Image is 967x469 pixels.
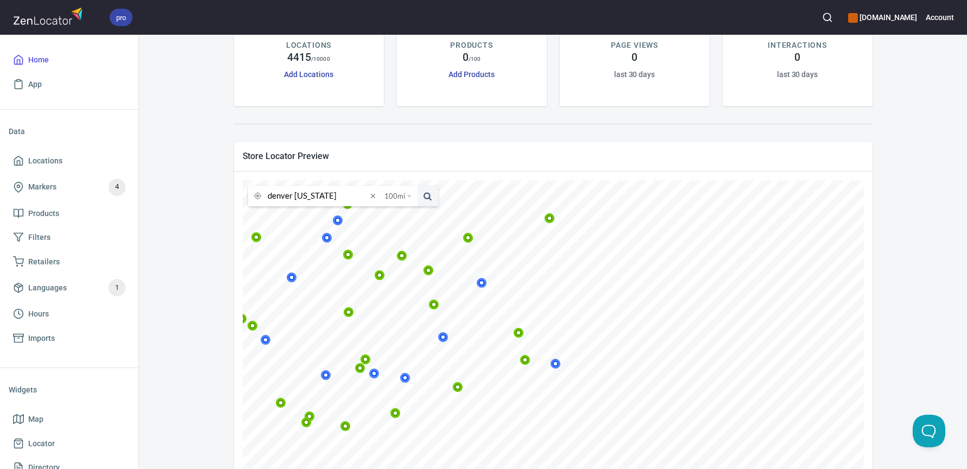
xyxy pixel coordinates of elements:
[611,40,658,51] p: PAGE VIEWS
[768,40,827,51] p: INTERACTIONS
[9,432,130,456] a: Locator
[848,5,917,29] div: Manage your apps
[631,51,637,64] h4: 0
[794,51,800,64] h4: 0
[926,11,954,23] h6: Account
[268,186,367,206] input: search
[28,332,55,345] span: Imports
[450,40,493,51] p: PRODUCTS
[28,437,55,451] span: Locator
[28,307,49,321] span: Hours
[28,207,59,220] span: Products
[463,51,469,64] h4: 0
[9,377,130,403] li: Widgets
[9,250,130,274] a: Retailers
[9,72,130,97] a: App
[848,13,858,23] button: color-CE600E
[384,186,405,206] span: 100 mi
[28,413,43,426] span: Map
[9,302,130,326] a: Hours
[28,180,56,194] span: Markers
[9,407,130,432] a: Map
[28,78,42,91] span: App
[13,4,86,28] img: zenlocator
[287,51,311,64] h4: 4415
[28,281,67,295] span: Languages
[28,231,50,244] span: Filters
[926,5,954,29] button: Account
[284,70,333,79] a: Add Locations
[28,255,60,269] span: Retailers
[9,326,130,351] a: Imports
[614,68,655,80] h6: last 30 days
[9,48,130,72] a: Home
[9,274,130,302] a: Languages1
[816,5,839,29] button: Search
[9,201,130,226] a: Products
[28,154,62,168] span: Locations
[777,68,818,80] h6: last 30 days
[28,53,49,67] span: Home
[9,173,130,201] a: Markers4
[286,40,331,51] p: LOCATIONS
[109,181,125,193] span: 4
[848,11,917,23] h6: [DOMAIN_NAME]
[109,282,125,294] span: 1
[9,149,130,173] a: Locations
[9,225,130,250] a: Filters
[469,55,481,63] p: / 100
[9,118,130,144] li: Data
[243,150,864,162] span: Store Locator Preview
[110,12,132,23] span: pro
[913,415,945,447] iframe: Help Scout Beacon - Open
[311,55,330,63] p: / 10000
[448,70,494,79] a: Add Products
[110,9,132,26] div: pro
